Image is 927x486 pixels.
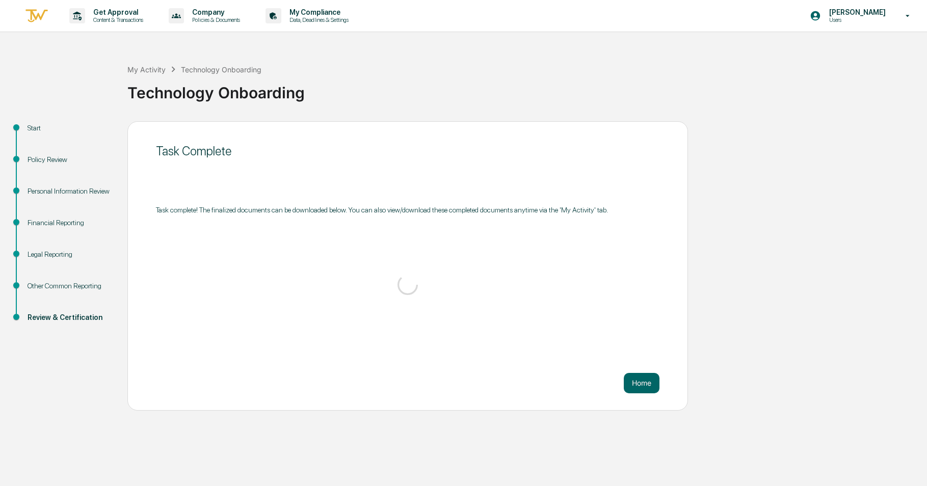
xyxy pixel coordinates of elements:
[624,373,659,393] button: Home
[28,123,111,133] div: Start
[821,8,891,16] p: [PERSON_NAME]
[28,186,111,197] div: Personal Information Review
[281,16,354,23] p: Data, Deadlines & Settings
[85,16,148,23] p: Content & Transactions
[821,16,891,23] p: Users
[127,65,166,74] div: My Activity
[28,249,111,260] div: Legal Reporting
[28,281,111,291] div: Other Common Reporting
[28,312,111,323] div: Review & Certification
[156,144,659,158] div: Task Complete
[85,8,148,16] p: Get Approval
[127,75,922,102] div: Technology Onboarding
[156,206,659,214] div: Task complete! The finalized documents can be downloaded below. You can also view/download these ...
[184,8,245,16] p: Company
[184,16,245,23] p: Policies & Documents
[28,218,111,228] div: Financial Reporting
[28,154,111,165] div: Policy Review
[24,8,49,24] img: logo
[181,65,261,74] div: Technology Onboarding
[281,8,354,16] p: My Compliance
